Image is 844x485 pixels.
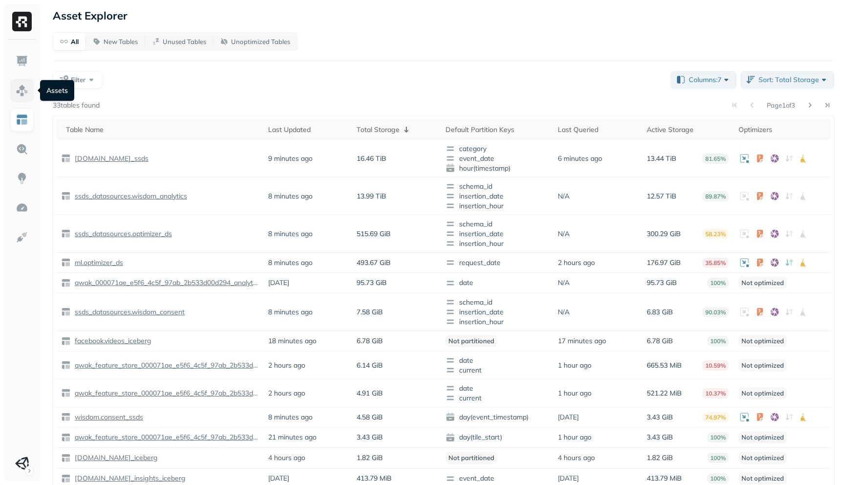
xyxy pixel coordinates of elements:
img: table [61,474,71,484]
img: table [61,453,71,463]
p: 2 hours ago [268,389,305,398]
p: 8 minutes ago [268,413,313,422]
img: Assets [16,84,28,97]
button: Columns:7 [671,71,737,88]
img: Integrations [16,231,28,243]
img: Insights [16,172,28,185]
p: Not optimized [738,452,787,464]
p: [DATE] [558,413,579,422]
p: 8 minutes ago [268,308,313,317]
p: 18 minutes ago [268,336,316,346]
span: date [445,383,548,393]
p: 21 minutes ago [268,433,316,442]
p: 413.79 MiB [357,474,392,483]
p: 100% [707,278,729,288]
p: Not optimized [738,387,787,399]
a: qwak_feature_store_000071ae_e5f6_4c5f_97ab_2b533d00d294.offline_feature_store_wisdom_analytics_on... [71,433,258,442]
p: Not optimized [738,277,787,289]
img: Optimization [16,201,28,214]
p: 665.53 MiB [647,361,682,370]
p: 100% [707,336,729,346]
p: 9 minutes ago [268,154,313,163]
img: Asset Explorer [16,113,28,126]
p: 493.67 GiB [357,258,391,267]
span: insertion_hour [445,317,548,327]
p: Unoptimized Tables [231,37,290,46]
p: 8 minutes ago [268,229,313,239]
p: 1 hour ago [558,389,591,398]
span: hour(timestamp) [445,163,548,173]
span: event_date [445,154,548,163]
a: [DOMAIN_NAME]_insights_iceberg [71,474,186,483]
p: 33 tables found [53,101,100,110]
img: table [61,229,71,239]
span: request_date [445,258,548,267]
p: N/A [558,192,570,201]
div: Last Queried [558,125,637,134]
img: table [61,191,71,201]
p: 515.69 GiB [357,229,391,239]
span: schema_id [445,297,548,307]
p: 3.43 GiB [357,433,383,442]
span: insertion_date [445,191,548,201]
p: 6 minutes ago [558,154,602,163]
p: 100% [707,473,729,484]
p: 2 hours ago [268,361,305,370]
div: Default Partition Keys [445,125,548,134]
p: 95.73 GiB [357,278,387,287]
span: day(event_timestamp) [445,412,548,422]
a: [DOMAIN_NAME]_iceberg [71,453,158,463]
p: N/A [558,278,570,287]
p: ssds_datasources.wisdom_analytics [73,192,187,201]
img: table [61,412,71,422]
p: 16.46 TiB [357,154,386,163]
img: Query Explorer [16,143,28,155]
p: New Tables [104,37,138,46]
a: facebook.videos_iceberg [71,336,151,346]
p: 74.97% [702,412,729,422]
p: 4.58 GiB [357,413,383,422]
span: insertion_hour [445,239,548,248]
p: ml.optimizer_ds [73,258,123,267]
p: 2 hours ago [558,258,595,267]
p: Not partitioned [445,452,497,464]
img: table [61,154,71,163]
span: date [445,278,548,288]
p: 6.78 GiB [357,336,383,346]
p: 35.85% [702,258,729,268]
a: qwak_feature_store_000071ae_e5f6_4c5f_97ab_2b533d00d294.offline_feature_store_arpumizer_game_user... [71,389,258,398]
p: 6.14 GiB [357,361,383,370]
img: Ryft [12,12,32,31]
p: N/A [558,229,570,239]
a: ssds_datasources.optimizer_ds [71,229,172,239]
p: 176.97 GiB [647,258,681,267]
span: date [445,355,548,365]
p: Asset Explorer [53,9,127,22]
p: qwak_feature_store_000071ae_e5f6_4c5f_97ab_2b533d00d294.offline_feature_store_arpumizer_game_user... [73,389,258,398]
p: Not partitioned [445,335,497,347]
span: insertion_date [445,307,548,317]
p: 6.83 GiB [647,308,673,317]
span: Columns: 7 [689,75,731,85]
p: 3.43 GiB [647,413,673,422]
a: ssds_datasources.wisdom_consent [71,308,185,317]
p: 100% [707,453,729,463]
p: [DOMAIN_NAME]_iceberg [73,453,158,463]
span: current [445,393,548,403]
p: 10.37% [702,388,729,398]
div: Total Storage [357,124,436,135]
a: [DOMAIN_NAME]_ssds [71,154,148,163]
p: Page 1 of 3 [767,101,795,110]
p: 1.82 GiB [357,453,383,463]
p: Not optimized [738,335,787,347]
span: schema_id [445,219,548,229]
img: table [61,258,71,267]
span: current [445,365,548,375]
a: qwak_feature_store_000071ae_e5f6_4c5f_97ab_2b533d00d294.offline_feature_store_arpumizer_user_leve... [71,361,258,370]
p: [DOMAIN_NAME]_ssds [73,154,148,163]
p: qwak_000071ae_e5f6_4c5f_97ab_2b533d00d294_analytics_data.single_inference [73,278,258,287]
p: Not optimized [738,431,787,443]
p: 4.91 GiB [357,389,383,398]
img: table [61,336,71,346]
p: Unused Tables [163,37,206,46]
